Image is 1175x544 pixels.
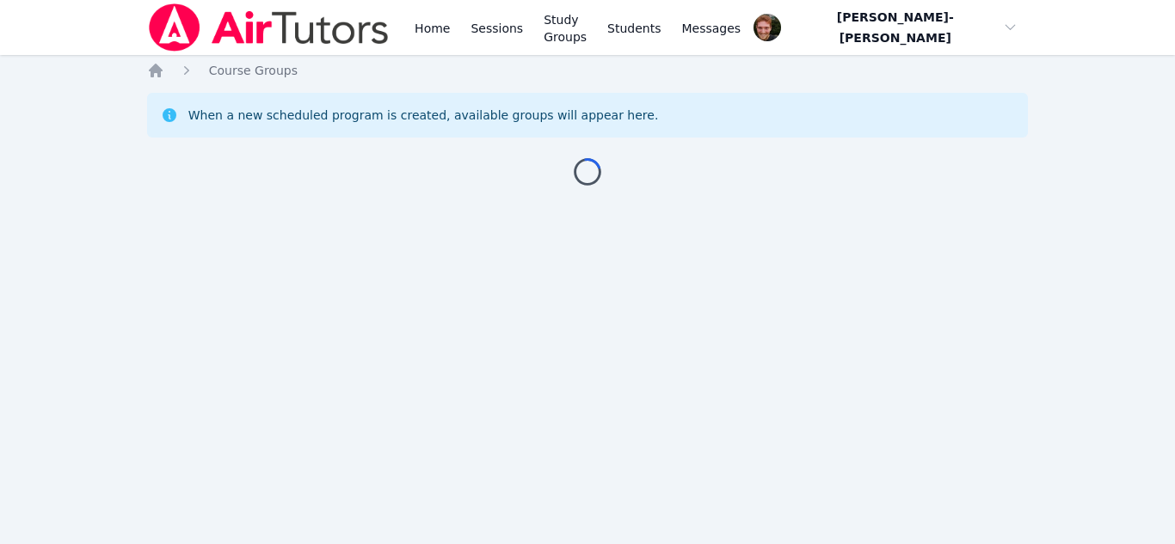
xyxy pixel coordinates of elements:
[682,20,741,37] span: Messages
[209,62,298,79] a: Course Groups
[188,107,659,124] div: When a new scheduled program is created, available groups will appear here.
[147,3,391,52] img: Air Tutors
[147,62,1029,79] nav: Breadcrumb
[209,64,298,77] span: Course Groups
